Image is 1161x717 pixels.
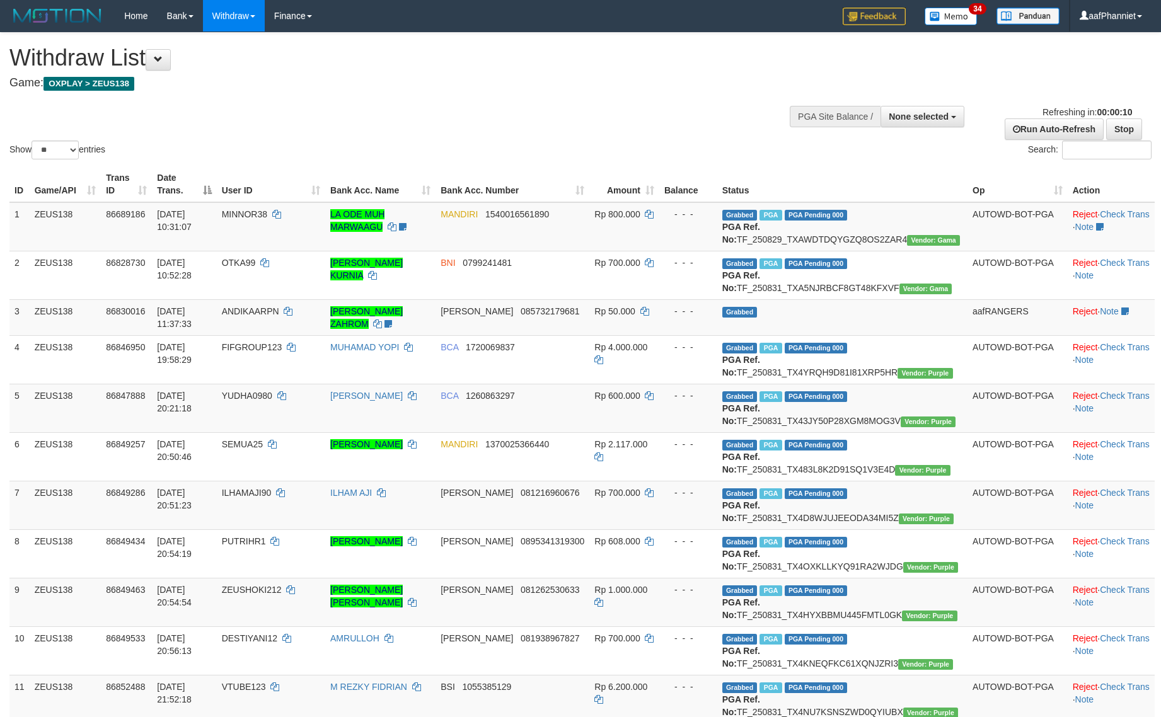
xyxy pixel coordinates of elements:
span: [DATE] 20:54:19 [157,536,192,559]
th: Trans ID: activate to sort column ascending [101,166,152,202]
span: [PERSON_NAME] [441,633,513,643]
span: [PERSON_NAME] [441,585,513,595]
td: ZEUS138 [30,432,101,481]
span: YUDHA0980 [222,391,272,401]
span: PUTRIHR1 [222,536,266,546]
td: · · [1068,432,1155,481]
td: TF_250831_TX43JY50P28XGM8MOG3V [717,384,967,432]
b: PGA Ref. No: [722,452,760,474]
span: FIFGROUP123 [222,342,282,352]
span: Grabbed [722,537,758,548]
span: SEMUA25 [222,439,263,449]
a: Note [1075,222,1094,232]
span: BSI [441,682,455,692]
span: Vendor URL: https://trx31.1velocity.biz [907,235,960,246]
img: Feedback.jpg [843,8,906,25]
div: PGA Site Balance / [790,106,881,127]
td: TF_250831_TX4HYXBBMU445FMTL0GK [717,578,967,626]
td: · · [1068,384,1155,432]
a: Note [1075,270,1094,280]
td: AUTOWD-BOT-PGA [967,529,1068,578]
span: Vendor URL: https://trx4.1velocity.biz [901,416,956,427]
a: Note [1075,646,1094,656]
td: TF_250831_TX4KNEQFKC61XQNJZRI3 [717,626,967,675]
span: Copy 1370025366440 to clipboard [485,439,549,449]
span: Marked by aafnoeunsreypich [760,391,782,402]
th: ID [9,166,30,202]
td: TF_250829_TXAWDTDQYGZQ8OS2ZAR4 [717,202,967,251]
td: aafRANGERS [967,299,1068,335]
td: 8 [9,529,30,578]
a: Reject [1073,391,1098,401]
div: - - - [664,680,712,693]
span: ILHAMAJI90 [222,488,272,498]
span: Vendor URL: https://trx4.1velocity.biz [902,611,957,621]
span: Rp 700.000 [594,258,640,268]
td: AUTOWD-BOT-PGA [967,384,1068,432]
td: AUTOWD-BOT-PGA [967,626,1068,675]
td: AUTOWD-BOT-PGA [967,481,1068,529]
a: Check Trans [1100,391,1150,401]
td: ZEUS138 [30,481,101,529]
span: Grabbed [722,258,758,269]
span: Marked by aafsreyleap [760,258,782,269]
span: 34 [969,3,986,14]
span: 86849463 [106,585,145,595]
span: Vendor URL: https://trx31.1velocity.biz [899,284,952,294]
span: MINNOR38 [222,209,267,219]
a: Check Trans [1100,682,1150,692]
div: - - - [664,438,712,450]
a: Reject [1073,306,1098,316]
b: PGA Ref. No: [722,403,760,426]
a: Check Trans [1100,536,1150,546]
td: TF_250831_TX4OXKLLKYQ91RA2WJDG [717,529,967,578]
a: Note [1075,355,1094,365]
button: None selected [881,106,964,127]
span: 86849257 [106,439,145,449]
label: Show entries [9,141,105,159]
span: Vendor URL: https://trx4.1velocity.biz [903,562,958,573]
span: [PERSON_NAME] [441,536,513,546]
td: · · [1068,529,1155,578]
a: Reject [1073,682,1098,692]
td: ZEUS138 [30,578,101,626]
span: Vendor URL: https://trx4.1velocity.biz [898,659,953,670]
span: Rp 800.000 [594,209,640,219]
span: 86852488 [106,682,145,692]
span: Rp 4.000.000 [594,342,647,352]
div: - - - [664,256,712,269]
a: Note [1075,403,1094,413]
span: Vendor URL: https://trx4.1velocity.biz [899,513,954,524]
a: Note [1100,306,1119,316]
div: - - - [664,305,712,318]
div: - - - [664,486,712,499]
span: Copy 1260863297 to clipboard [466,391,515,401]
td: 9 [9,578,30,626]
span: PGA Pending [785,210,848,221]
span: [DATE] 19:58:29 [157,342,192,365]
td: 4 [9,335,30,384]
span: [DATE] 11:37:33 [157,306,192,329]
span: Rp 700.000 [594,488,640,498]
span: Grabbed [722,307,758,318]
span: [PERSON_NAME] [441,488,513,498]
span: Copy 1540016561890 to clipboard [485,209,549,219]
span: Rp 6.200.000 [594,682,647,692]
b: PGA Ref. No: [722,646,760,668]
a: Check Trans [1100,585,1150,595]
th: Game/API: activate to sort column ascending [30,166,101,202]
a: M REZKY FIDRIAN [330,682,407,692]
a: [PERSON_NAME] [330,439,403,449]
span: Copy 1055385129 to clipboard [462,682,511,692]
a: Note [1075,549,1094,559]
span: Rp 608.000 [594,536,640,546]
a: Reject [1073,488,1098,498]
span: 86689186 [106,209,145,219]
span: BCA [441,391,458,401]
td: ZEUS138 [30,529,101,578]
a: Note [1075,452,1094,462]
td: AUTOWD-BOT-PGA [967,578,1068,626]
span: 86847888 [106,391,145,401]
a: Reject [1073,439,1098,449]
a: Check Trans [1100,342,1150,352]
